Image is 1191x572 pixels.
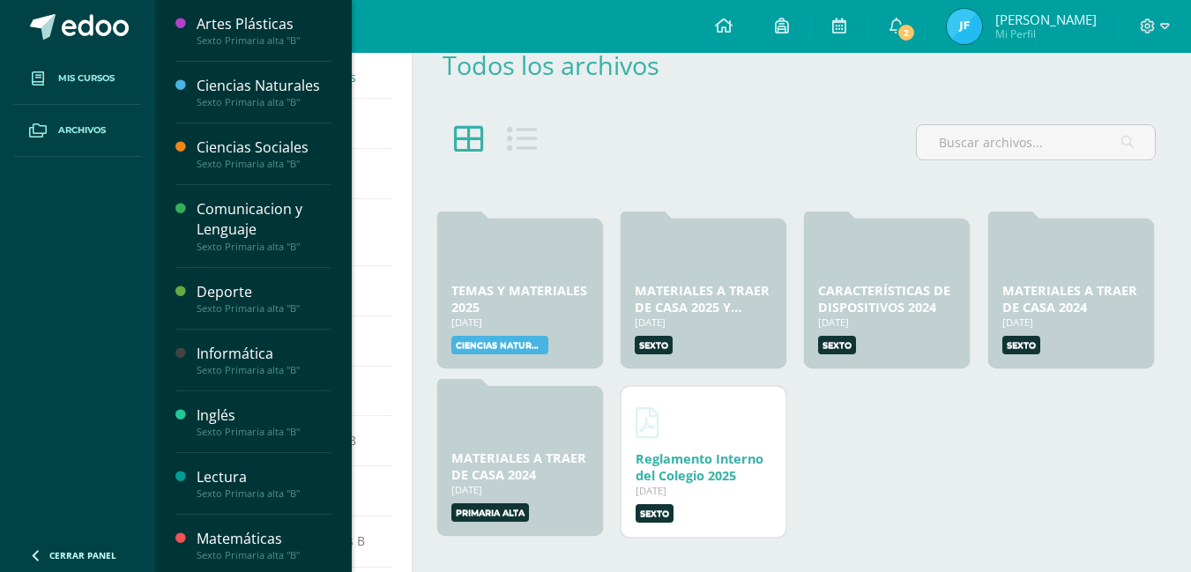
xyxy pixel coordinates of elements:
[451,503,529,522] label: Primaria alta
[197,158,331,170] div: Sexto Primaria alta "B"
[636,504,674,523] label: Sexto
[451,282,589,316] div: TEMAS Y MATERIALES 2025
[197,199,331,240] div: Comunicacion y Lenguaje
[49,549,116,561] span: Cerrar panel
[197,241,331,253] div: Sexto Primaria alta "B"
[14,105,141,157] a: Archivos
[197,14,331,47] a: Artes PlásticasSexto Primaria alta "B"
[1002,282,1137,316] a: MATERIALES A TRAER DE CASA 2024
[197,14,331,34] div: Artes Plásticas
[636,401,659,443] a: Descargar Reglamento Interno del Colegio 2025.pdf
[197,344,331,376] a: InformáticaSexto Primaria alta "B"
[197,282,331,315] a: DeporteSexto Primaria alta "B"
[635,282,772,316] div: MATERIALES A TRAER DE CASA 2025 Y CARACTERÍSTICAS DE DISPOSITIVOS
[1002,316,1140,329] div: [DATE]
[917,125,1155,160] input: Buscar archivos...
[197,96,331,108] div: Sexto Primaria alta "B"
[451,336,548,354] label: Ciencias Naturales B
[897,23,916,42] span: 2
[197,137,331,158] div: Ciencias Sociales
[1002,336,1040,354] label: Sexto
[636,484,771,497] div: [DATE]
[197,529,331,549] div: Matemáticas
[1002,282,1140,316] div: MATERIALES A TRAER DE CASA 2024
[818,316,956,329] div: [DATE]
[197,76,331,96] div: Ciencias Naturales
[197,549,331,561] div: Sexto Primaria alta "B"
[197,76,331,108] a: Ciencias NaturalesSexto Primaria alta "B"
[451,316,589,329] div: [DATE]
[197,467,331,500] a: LecturaSexto Primaria alta "B"
[635,282,770,349] a: MATERIALES A TRAER DE CASA 2025 Y CARACTERÍSTICAS DE DISPOSITIVOS
[197,34,331,47] div: Sexto Primaria alta "B"
[58,123,106,137] span: Archivos
[636,450,763,484] a: Reglamento Interno del Colegio 2025
[635,336,673,354] label: Sexto
[197,302,331,315] div: Sexto Primaria alta "B"
[197,364,331,376] div: Sexto Primaria alta "B"
[636,450,771,484] div: Descargar Reglamento Interno del Colegio 2025.pdf
[197,405,331,438] a: InglésSexto Primaria alta "B"
[451,449,586,483] a: MATERIALES A TRAER DE CASA 2024
[995,26,1097,41] span: Mi Perfil
[197,282,331,302] div: Deporte
[947,9,982,44] img: c126f6338b9905b342b0dc83300dfcd4.png
[197,487,331,500] div: Sexto Primaria alta "B"
[635,316,772,329] div: [DATE]
[451,282,587,316] a: TEMAS Y MATERIALES 2025
[443,48,659,82] a: Todos los archivos
[197,467,331,487] div: Lectura
[443,48,686,82] div: Todos los archivos
[197,137,331,170] a: Ciencias SocialesSexto Primaria alta "B"
[818,282,950,316] a: CARACTERÍSTICAS DE DISPOSITIVOS 2024
[995,11,1097,28] span: [PERSON_NAME]
[197,344,331,364] div: Informática
[14,53,141,105] a: Mis cursos
[451,483,589,496] div: [DATE]
[818,282,956,316] div: CARACTERÍSTICAS DE DISPOSITIVOS 2024
[197,529,331,561] a: MatemáticasSexto Primaria alta "B"
[197,199,331,252] a: Comunicacion y LenguajeSexto Primaria alta "B"
[197,426,331,438] div: Sexto Primaria alta "B"
[197,405,331,426] div: Inglés
[58,71,115,85] span: Mis cursos
[451,449,589,483] div: MATERIALES A TRAER DE CASA 2024
[818,336,856,354] label: Sexto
